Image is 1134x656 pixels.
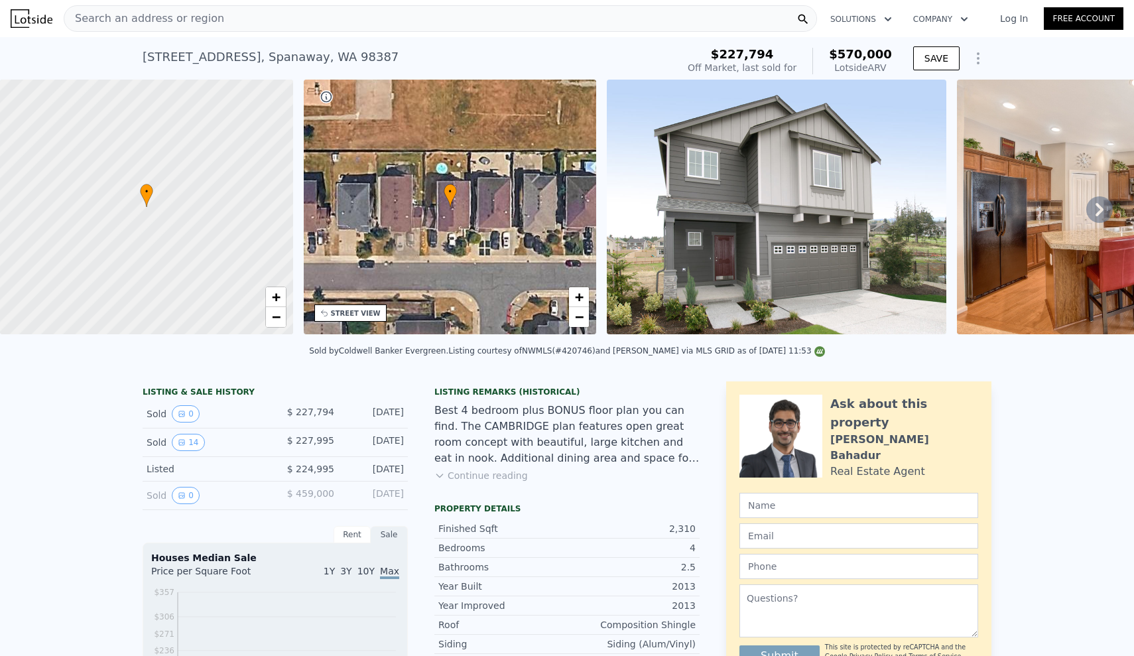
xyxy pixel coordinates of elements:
button: View historical data [172,487,200,504]
div: Sold [147,487,265,504]
tspan: $236 [154,646,174,655]
div: [DATE] [345,405,404,423]
button: SAVE [913,46,960,70]
span: 10Y [357,566,375,576]
div: LISTING & SALE HISTORY [143,387,408,400]
div: [DATE] [345,462,404,476]
span: $570,000 [829,47,892,61]
div: Finished Sqft [438,522,567,535]
div: STREET VIEW [331,308,381,318]
div: Ask about this property [830,395,978,432]
a: Zoom in [569,287,589,307]
div: [STREET_ADDRESS] , Spanaway , WA 98387 [143,48,399,66]
div: Sale [371,526,408,543]
a: Zoom out [266,307,286,327]
span: $ 224,995 [287,464,334,474]
span: $227,794 [711,47,774,61]
div: 2013 [567,580,696,593]
div: [DATE] [345,434,404,451]
a: Zoom in [266,287,286,307]
img: Sale: 150213127 Parcel: 100882442 [607,80,946,334]
button: Solutions [820,7,903,31]
input: Email [739,523,978,549]
span: + [271,289,280,305]
button: View historical data [172,434,204,451]
div: Listed [147,462,265,476]
img: NWMLS Logo [814,346,825,357]
div: Roof [438,618,567,631]
span: 3Y [340,566,351,576]
span: $ 227,995 [287,435,334,446]
div: Year Improved [438,599,567,612]
div: Listing Remarks (Historical) [434,387,700,397]
a: Free Account [1044,7,1123,30]
input: Phone [739,554,978,579]
span: − [575,308,584,325]
button: View historical data [172,405,200,423]
span: Search an address or region [64,11,224,27]
div: Year Built [438,580,567,593]
span: 1Y [324,566,335,576]
span: • [444,186,457,198]
span: $ 459,000 [287,488,334,499]
div: Real Estate Agent [830,464,925,480]
div: [DATE] [345,487,404,504]
div: Composition Shingle [567,618,696,631]
button: Continue reading [434,469,528,482]
span: − [271,308,280,325]
img: Lotside [11,9,52,28]
div: 2,310 [567,522,696,535]
input: Name [739,493,978,518]
div: Houses Median Sale [151,551,399,564]
span: + [575,289,584,305]
div: Bathrooms [438,560,567,574]
div: Off Market, last sold for [688,61,796,74]
span: • [140,186,153,198]
div: 4 [567,541,696,555]
div: • [444,184,457,207]
button: Company [903,7,979,31]
div: Sold [147,405,265,423]
div: Property details [434,503,700,514]
a: Log In [984,12,1044,25]
div: Siding (Alum/Vinyl) [567,637,696,651]
div: Rent [334,526,371,543]
span: $ 227,794 [287,407,334,417]
div: 2013 [567,599,696,612]
div: [PERSON_NAME] Bahadur [830,432,978,464]
div: Best 4 bedroom plus BONUS floor plan you can find. The CAMBRIDGE plan features open great room co... [434,403,700,466]
div: 2.5 [567,560,696,574]
tspan: $306 [154,612,174,622]
div: • [140,184,153,207]
button: Show Options [965,45,991,72]
tspan: $357 [154,588,174,597]
div: Price per Square Foot [151,564,275,586]
div: Lotside ARV [829,61,892,74]
div: Bedrooms [438,541,567,555]
tspan: $271 [154,629,174,639]
div: Siding [438,637,567,651]
div: Sold by Coldwell Banker Evergreen . [309,346,448,356]
a: Zoom out [569,307,589,327]
span: Max [380,566,399,579]
div: Sold [147,434,265,451]
div: Listing courtesy of NWMLS (#420746) and [PERSON_NAME] via MLS GRID as of [DATE] 11:53 [448,346,824,356]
